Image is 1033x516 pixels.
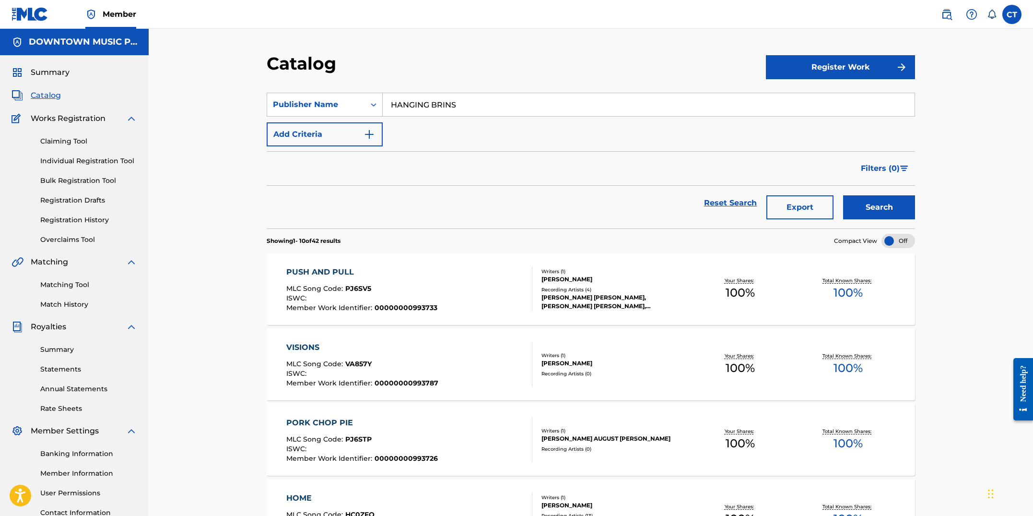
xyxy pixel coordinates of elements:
[267,237,340,245] p: Showing 1 - 10 of 42 results
[855,156,915,180] button: Filters (0)
[40,215,137,225] a: Registration History
[985,470,1033,516] iframe: Chat Widget
[31,90,61,101] span: Catalog
[31,67,70,78] span: Summary
[29,36,137,48] h5: DOWNTOWN MUSIC PUBLISHING LLC
[896,61,907,73] img: f7272a7cc735f4ea7f67.svg
[286,294,309,302] span: ISWC :
[375,303,437,312] span: 00000000993733
[286,303,375,312] span: Member Work Identifier :
[766,195,833,219] button: Export
[12,90,23,101] img: Catalog
[126,321,137,333] img: expand
[833,435,863,452] span: 100 %
[40,300,137,310] a: Match History
[286,492,438,504] div: HOME
[541,445,686,453] div: Recording Artists ( 0 )
[1006,351,1033,428] iframe: Resource Center
[345,435,372,444] span: PJ6STP
[541,293,686,311] div: [PERSON_NAME] [PERSON_NAME], [PERSON_NAME] [PERSON_NAME], [PERSON_NAME] [PERSON_NAME], [PERSON_NA...
[988,480,994,508] div: Drag
[267,253,915,325] a: PUSH AND PULLMLC Song Code:PJ6SV5ISWC:Member Work Identifier:00000000993733Writers (1)[PERSON_NAM...
[726,360,755,377] span: 100 %
[12,67,23,78] img: Summary
[541,286,686,293] div: Recording Artists ( 4 )
[267,93,915,228] form: Search Form
[85,9,97,20] img: Top Rightsholder
[834,237,877,245] span: Compact View
[12,90,61,101] a: CatalogCatalog
[40,488,137,498] a: User Permissions
[40,195,137,205] a: Registration Drafts
[1002,5,1021,24] div: User Menu
[126,425,137,437] img: expand
[822,352,874,360] p: Total Known Shares:
[40,136,137,146] a: Claiming Tool
[541,268,686,275] div: Writers ( 1 )
[40,449,137,459] a: Banking Information
[286,284,345,293] span: MLC Song Code :
[40,404,137,414] a: Rate Sheets
[900,166,908,171] img: filter
[12,7,48,21] img: MLC Logo
[987,10,997,19] div: Notifications
[937,5,956,24] a: Public Search
[541,370,686,377] div: Recording Artists ( 0 )
[40,280,137,290] a: Matching Tool
[541,434,686,443] div: [PERSON_NAME] AUGUST [PERSON_NAME]
[40,364,137,374] a: Statements
[286,369,309,378] span: ISWC :
[12,67,70,78] a: SummarySummary
[267,404,915,476] a: PORK CHOP PIEMLC Song Code:PJ6STPISWC:Member Work Identifier:00000000993726Writers (1)[PERSON_NAM...
[375,454,438,463] span: 00000000993726
[126,113,137,124] img: expand
[726,284,755,301] span: 100 %
[541,359,686,368] div: [PERSON_NAME]
[345,360,372,368] span: VA857Y
[364,129,375,140] img: 9d2ae6d4665cec9f34b9.svg
[286,417,438,429] div: PORK CHOP PIE
[12,256,23,268] img: Matching
[12,321,23,333] img: Royalties
[725,503,756,510] p: Your Shares:
[126,256,137,268] img: expand
[822,277,874,284] p: Total Known Shares:
[40,384,137,394] a: Annual Statements
[286,444,309,453] span: ISWC :
[286,342,438,353] div: VISIONS
[962,5,981,24] div: Help
[267,122,383,146] button: Add Criteria
[843,195,915,219] button: Search
[726,435,755,452] span: 100 %
[31,256,68,268] span: Matching
[345,284,371,293] span: PJ6SV5
[273,99,359,110] div: Publisher Name
[541,352,686,359] div: Writers ( 1 )
[541,427,686,434] div: Writers ( 1 )
[286,379,375,387] span: Member Work Identifier :
[541,494,686,501] div: Writers ( 1 )
[833,284,863,301] span: 100 %
[103,9,136,20] span: Member
[941,9,952,20] img: search
[375,379,438,387] span: 00000000993787
[40,468,137,479] a: Member Information
[267,328,915,400] a: VISIONSMLC Song Code:VA857YISWC:Member Work Identifier:00000000993787Writers (1)[PERSON_NAME]Reco...
[822,503,874,510] p: Total Known Shares:
[12,36,23,48] img: Accounts
[31,321,66,333] span: Royalties
[40,345,137,355] a: Summary
[286,360,345,368] span: MLC Song Code :
[725,428,756,435] p: Your Shares:
[541,501,686,510] div: [PERSON_NAME]
[286,435,345,444] span: MLC Song Code :
[267,53,341,74] h2: Catalog
[40,156,137,166] a: Individual Registration Tool
[541,275,686,284] div: [PERSON_NAME]
[725,352,756,360] p: Your Shares:
[861,163,900,174] span: Filters ( 0 )
[40,235,137,245] a: Overclaims Tool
